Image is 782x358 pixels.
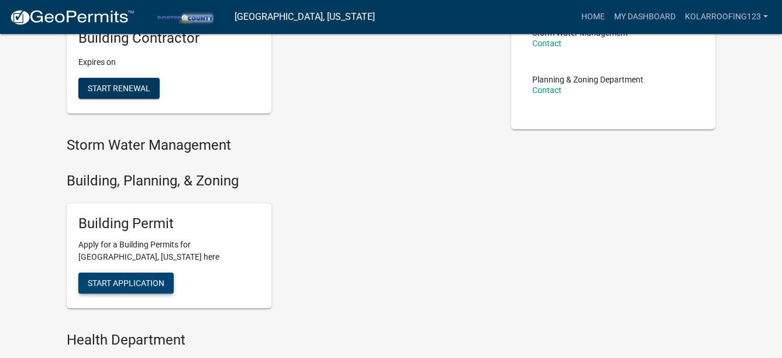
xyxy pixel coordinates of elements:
h5: Building Contractor [78,30,260,47]
a: kolarroofing123 [680,6,773,28]
span: Start Renewal [88,84,150,93]
h4: Storm Water Management [67,137,494,154]
a: Home [577,6,609,28]
a: [GEOGRAPHIC_DATA], [US_STATE] [235,7,375,27]
a: Contact [532,39,561,48]
h5: Building Permit [78,215,260,232]
button: Start Renewal [78,78,160,99]
img: Porter County, Indiana [144,9,225,25]
span: Start Application [88,278,164,288]
p: Apply for a Building Permits for [GEOGRAPHIC_DATA], [US_STATE] here [78,239,260,263]
p: Planning & Zoning Department [532,75,643,84]
a: Contact [532,85,561,95]
a: My Dashboard [609,6,680,28]
p: Storm Water Management [532,29,628,37]
h4: Building, Planning, & Zoning [67,173,494,190]
p: Expires on [78,56,260,68]
h4: Health Department [67,332,494,349]
button: Start Application [78,273,174,294]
